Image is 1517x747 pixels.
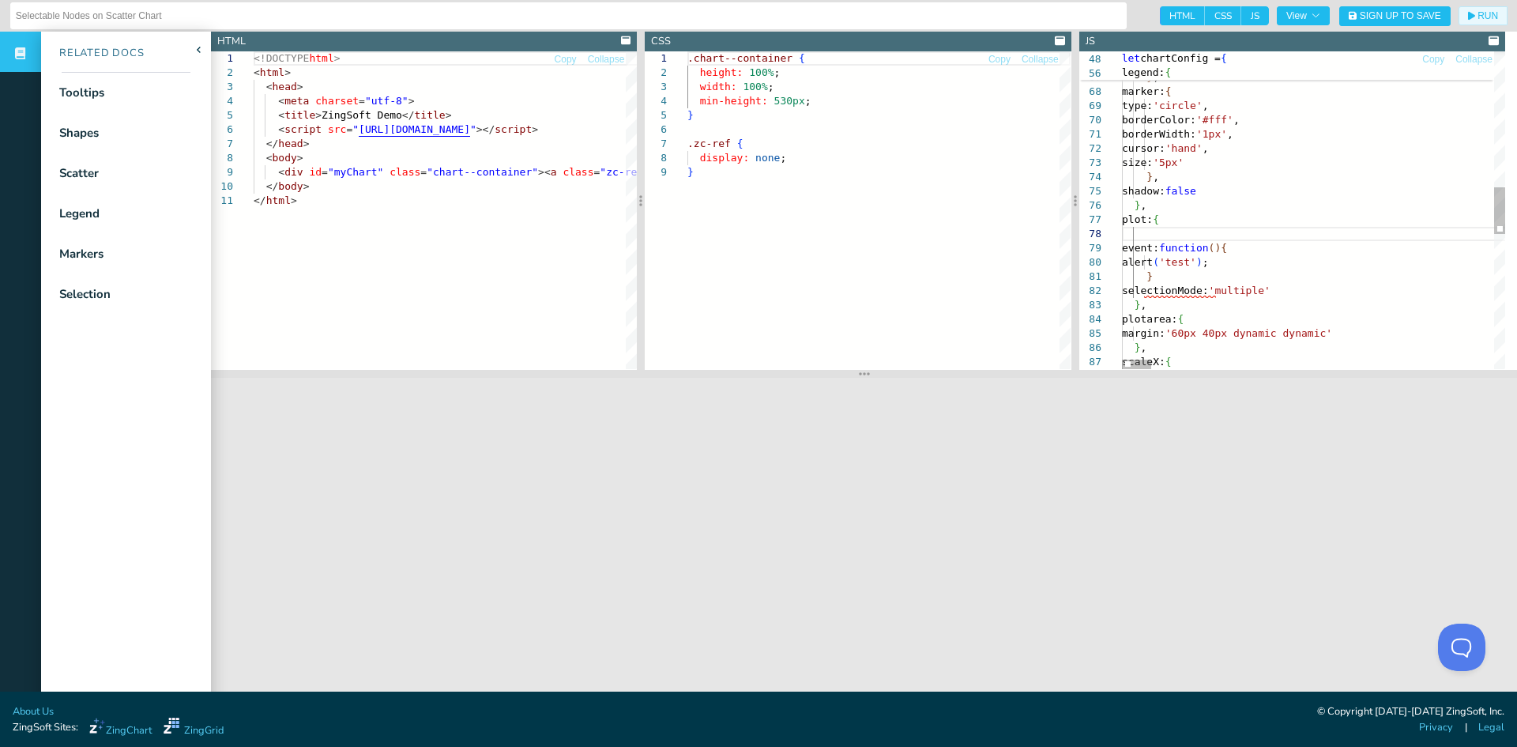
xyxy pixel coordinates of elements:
span: </ [266,180,279,192]
span: Copy [1422,55,1444,64]
div: 71 [1079,127,1101,141]
span: > [408,95,415,107]
span: ( [1153,256,1159,268]
span: Sign Up to Save [1360,11,1441,21]
span: > [315,109,322,121]
span: { [1221,52,1227,64]
span: } [1134,199,1140,211]
div: 5 [211,108,233,123]
span: ; [781,152,787,164]
span: , [1233,114,1240,126]
input: Untitled Demo [16,3,1121,28]
span: <!DOCTYPE [254,52,309,64]
div: 81 [1079,270,1101,284]
div: 73 [1079,156,1101,170]
div: 68 [1079,85,1101,99]
span: > [284,66,291,78]
span: false [1165,185,1195,197]
div: 5 [645,108,667,123]
div: 74 [1079,170,1101,184]
span: 530px [774,95,805,107]
div: 10 [211,179,233,194]
div: 85 [1079,326,1101,341]
span: = [420,166,427,178]
div: Related Docs [41,46,145,62]
div: 83 [1079,298,1101,312]
span: , [1140,299,1146,311]
span: } [1134,299,1140,311]
span: title [284,109,315,121]
span: < [278,166,284,178]
span: < [278,95,284,107]
div: 84 [1079,312,1101,326]
a: Legal [1478,720,1504,735]
span: meta [284,95,309,107]
iframe: Toggle Customer Support [1438,624,1485,671]
div: 11 [211,194,233,208]
span: > [303,138,310,149]
div: Markers [59,245,104,263]
span: </ [402,109,415,121]
span: } [687,109,694,121]
span: width: [700,81,737,92]
span: 'multiple' [1208,285,1270,296]
div: 1 [645,51,667,66]
span: size: [1122,157,1153,168]
button: Copy [554,52,578,67]
div: 82 [1079,284,1101,298]
span: , [1202,100,1208,111]
span: chartConfig = [1140,52,1221,64]
button: Copy [1421,52,1445,67]
span: scaleX: [1122,356,1165,368]
div: HTML [217,34,246,49]
div: 69 [1079,99,1101,113]
button: RUN [1459,6,1508,25]
span: marker: [1122,85,1165,97]
span: function [1159,242,1209,254]
span: borderColor: [1122,114,1196,126]
div: JS [1086,34,1095,49]
div: 79 [1079,241,1101,255]
span: View [1286,11,1320,21]
span: ) [1196,256,1203,268]
span: </ [254,194,266,206]
span: plotarea: [1122,313,1177,325]
span: selectionMode: [1122,285,1209,296]
span: < [266,152,273,164]
span: Collapse [1455,55,1493,64]
span: HTML [1160,6,1205,25]
button: Collapse [1021,52,1060,67]
span: </ [266,138,279,149]
button: Collapse [1455,52,1493,67]
span: script [495,123,532,135]
span: ZingSoft Sites: [13,720,78,735]
span: } [1134,341,1140,353]
span: , [1202,142,1208,154]
span: Collapse [1022,55,1059,64]
span: [URL][DOMAIN_NAME] [359,123,470,135]
span: > [297,81,303,92]
span: cursor: [1122,142,1165,154]
div: 70 [1079,113,1101,127]
span: "myChart" [328,166,383,178]
div: 8 [211,151,233,165]
span: display: [700,152,750,164]
span: .zc-ref [687,138,731,149]
div: 2 [211,66,233,80]
span: Copy [555,55,577,64]
span: src [328,123,346,135]
div: 6 [645,123,667,137]
span: type: [1122,100,1153,111]
div: 78 [1079,227,1101,241]
div: 72 [1079,141,1101,156]
span: { [799,52,805,64]
div: © Copyright [DATE]-[DATE] ZingSoft, Inc. [1317,704,1504,720]
button: Sign Up to Save [1339,6,1451,26]
span: } [687,166,694,178]
div: 3 [211,80,233,94]
div: 75 [1079,184,1101,198]
div: Shapes [59,124,99,142]
span: ( [1208,242,1214,254]
span: ; [774,66,781,78]
span: '5px' [1153,157,1184,168]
